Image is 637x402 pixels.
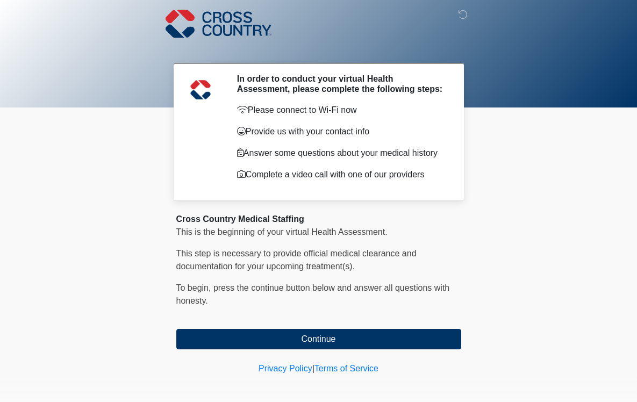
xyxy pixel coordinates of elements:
a: | [312,364,314,373]
a: Terms of Service [314,364,378,373]
span: This step is necessary to provide official medical clearance and documentation for your upcoming ... [176,249,417,271]
h2: In order to conduct your virtual Health Assessment, please complete the following steps: [237,74,445,94]
p: Answer some questions about your medical history [237,147,445,160]
span: To begin, ﻿﻿﻿﻿﻿﻿﻿﻿﻿﻿press the continue button below and answer all questions with honesty. [176,283,450,305]
span: This is the beginning of your virtual Health Assessment. [176,227,388,236]
p: Provide us with your contact info [237,125,445,138]
p: Complete a video call with one of our providers [237,168,445,181]
p: Please connect to Wi-Fi now [237,104,445,117]
img: Agent Avatar [184,74,217,106]
a: Privacy Policy [259,364,312,373]
h1: ‎ ‎ ‎ [168,39,469,59]
img: Cross Country Logo [166,8,272,39]
div: Cross Country Medical Staffing [176,213,461,226]
button: Continue [176,329,461,349]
